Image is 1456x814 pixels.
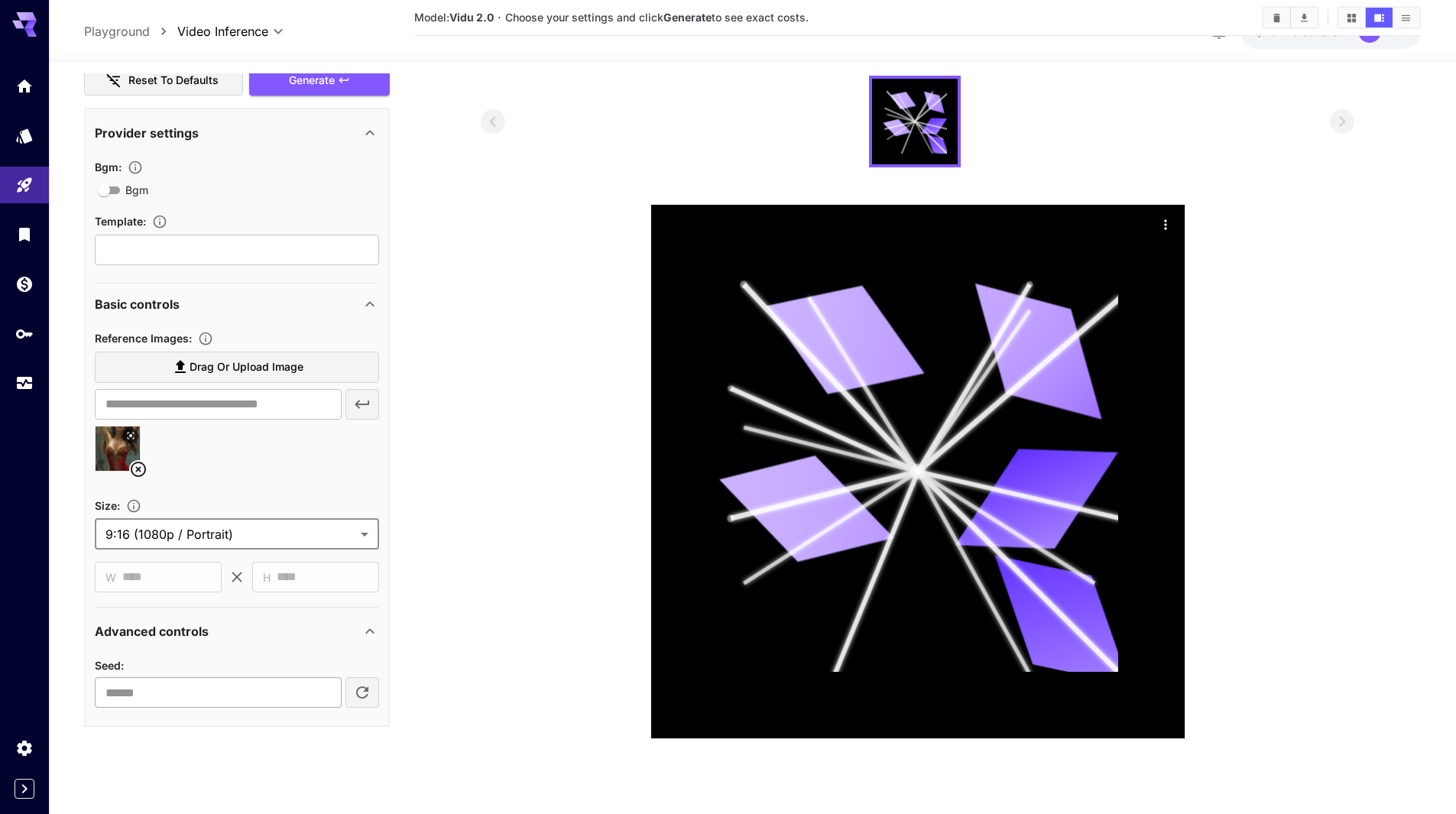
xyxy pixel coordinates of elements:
[146,214,173,229] button: Available templates: exotic_princess, beast_companion, hugging, bodyshake, ghibli, shake_it_dance...
[1337,6,1421,29] div: Show media in grid viewShow media in video viewShow media in list view
[95,115,379,151] div: Provider settings
[289,71,335,90] span: Generate
[120,498,148,514] button: Adjust the dimensions of the generated image by specifying its width and height in pixels, or sel...
[95,622,209,640] p: Advanced controls
[1263,8,1290,28] button: Clear All
[15,176,34,195] div: Playground
[177,22,268,41] span: Video Inference
[84,22,150,41] a: Playground
[1291,8,1318,28] button: Download All
[95,161,122,174] span: Bgm :
[95,499,120,512] span: Size :
[192,331,219,346] button: Upload a reference image to guide the result. Supported formats: MP4, WEBM and MOV.
[1292,25,1346,38] span: credits left
[84,22,177,41] nav: breadcrumb
[105,569,116,586] span: W
[663,11,712,24] b: Generate
[95,613,379,650] div: Advanced controls
[1262,6,1319,29] div: Clear AllDownload All
[95,352,379,383] label: Drag or upload image
[15,738,34,757] div: Settings
[1256,25,1292,38] span: $28.17
[125,182,148,198] span: Bgm
[15,126,34,145] div: Models
[1338,8,1365,28] button: Show media in grid view
[15,324,34,343] div: API Keys
[1154,212,1177,235] div: Actions
[15,76,34,96] div: Home
[249,65,390,96] button: Generate
[1366,8,1393,28] button: Show media in video view
[105,525,355,543] span: 9:16 (1080p / Portrait)
[505,11,809,24] span: Choose your settings and click to see exact costs.
[190,358,303,377] span: Drag or upload image
[95,124,199,142] p: Provider settings
[15,374,34,393] div: Usage
[15,225,34,244] div: Library
[449,11,494,24] b: Vidu 2.0
[95,286,379,323] div: Basic controls
[263,569,271,586] span: H
[95,215,146,228] span: Template :
[414,11,494,24] span: Model:
[84,65,243,96] button: Reset to defaults
[1393,8,1419,28] button: Show media in list view
[15,274,34,293] div: Wallet
[15,779,34,799] button: Expand sidebar
[95,659,124,672] span: Seed :
[95,295,180,313] p: Basic controls
[498,8,501,27] p: ·
[95,332,192,345] span: Reference Images :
